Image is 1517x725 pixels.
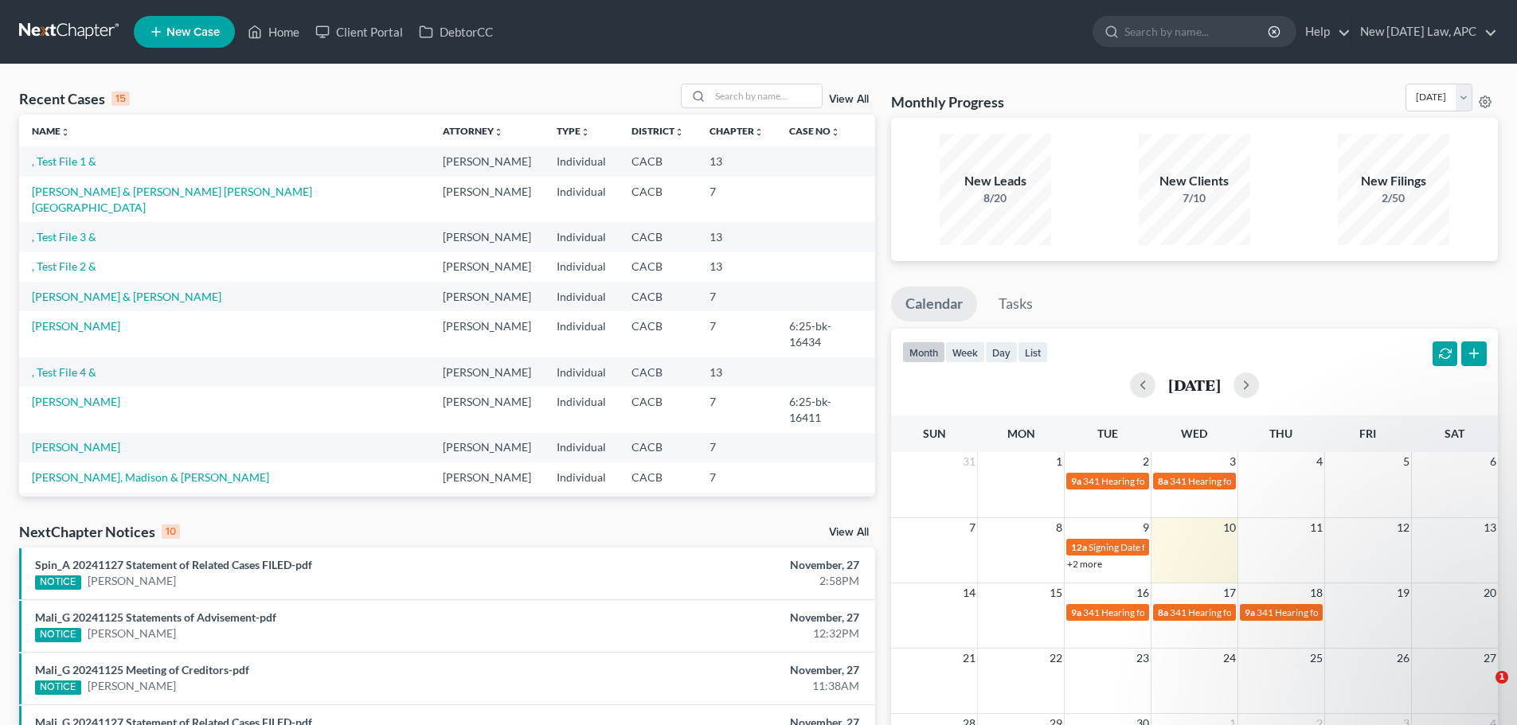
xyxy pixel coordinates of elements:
td: 7 [697,311,776,357]
span: 9a [1071,606,1081,618]
div: 12:32PM [595,626,859,641]
a: Client Portal [307,18,411,46]
td: 7 [697,387,776,432]
div: 2/50 [1338,190,1449,206]
td: [PERSON_NAME] [430,282,544,311]
td: 7 [697,462,776,492]
td: [PERSON_NAME] [430,252,544,282]
a: New [DATE] Law, APC [1352,18,1497,46]
span: Thu [1269,427,1292,440]
a: [PERSON_NAME] [88,678,176,694]
td: CACB [619,177,697,222]
span: Sat [1445,427,1464,440]
td: Individual [544,433,619,462]
a: [PERSON_NAME] [88,573,176,589]
td: [PERSON_NAME] [430,177,544,222]
a: Case Nounfold_more [789,125,840,137]
td: 7 [697,433,776,462]
td: 13 [697,252,776,282]
td: Individual [544,462,619,492]
td: 6:25-bk-16411 [776,387,875,432]
td: Individual [544,252,619,282]
a: [PERSON_NAME] [88,626,176,641]
i: unfold_more [674,127,684,137]
td: CACB [619,311,697,357]
a: Tasks [984,286,1047,322]
td: 13 [697,357,776,387]
span: 8a [1158,475,1168,487]
span: 10 [1222,518,1237,537]
div: 7/10 [1139,190,1250,206]
td: CACB [619,433,697,462]
span: 16 [1135,583,1151,602]
div: NOTICE [35,575,81,590]
div: New Filings [1338,172,1449,190]
span: Mon [1007,427,1035,440]
td: CACB [619,282,697,311]
span: 2 [1141,452,1151,471]
span: 15 [1048,583,1064,602]
input: Search by name... [710,84,822,107]
h2: [DATE] [1168,376,1221,393]
i: unfold_more [831,127,840,137]
div: NOTICE [35,680,81,695]
a: Chapterunfold_more [710,125,764,137]
span: 12a [1071,541,1087,553]
button: week [945,341,985,363]
a: Home [240,18,307,46]
td: [PERSON_NAME] [430,493,544,522]
button: list [1018,341,1048,363]
td: Individual [544,493,619,522]
a: Nameunfold_more [32,125,70,137]
td: CACB [619,252,697,282]
td: CACB [619,357,697,387]
td: 7 [697,282,776,311]
td: 7 [697,493,776,522]
a: Help [1297,18,1351,46]
td: Individual [544,387,619,432]
span: 8a [1158,606,1168,618]
a: Spin_A 20241127 Statement of Related Cases FILED-pdf [35,558,312,571]
span: 7 [968,518,977,537]
td: 13 [697,146,776,176]
td: 13 [697,222,776,251]
td: [PERSON_NAME] [430,311,544,357]
span: 9a [1071,475,1081,487]
span: Wed [1181,427,1207,440]
input: Search by name... [1124,17,1270,46]
iframe: Intercom live chat [1463,671,1501,709]
td: CACB [619,146,697,176]
div: November, 27 [595,557,859,573]
span: New Case [166,26,220,38]
td: [PERSON_NAME] [430,146,544,176]
span: 12 [1395,518,1411,537]
i: unfold_more [754,127,764,137]
span: 14 [961,583,977,602]
td: 7 [697,177,776,222]
a: , Test File 4 & [32,365,96,379]
td: CACB [619,493,697,522]
span: 8 [1054,518,1064,537]
span: 341 Hearing for [PERSON_NAME] [1170,606,1312,618]
span: 4 [1315,452,1324,471]
td: [PERSON_NAME] [430,433,544,462]
span: 341 Hearing for [PERSON_NAME] [1170,475,1312,487]
a: , Test File 3 & [32,230,96,244]
td: Individual [544,146,619,176]
div: NextChapter Notices [19,522,180,541]
h3: Monthly Progress [891,92,1004,111]
button: month [902,341,945,363]
span: Tue [1097,427,1118,440]
span: 21 [961,649,977,668]
span: 9 [1141,518,1151,537]
a: Attorneyunfold_more [443,125,503,137]
div: 2:58PM [595,573,859,589]
span: 22 [1048,649,1064,668]
div: 11:38AM [595,678,859,694]
a: Calendar [891,286,977,322]
td: Individual [544,357,619,387]
a: [PERSON_NAME] [32,440,120,454]
span: Fri [1359,427,1376,440]
span: 11 [1308,518,1324,537]
a: View All [829,94,869,105]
